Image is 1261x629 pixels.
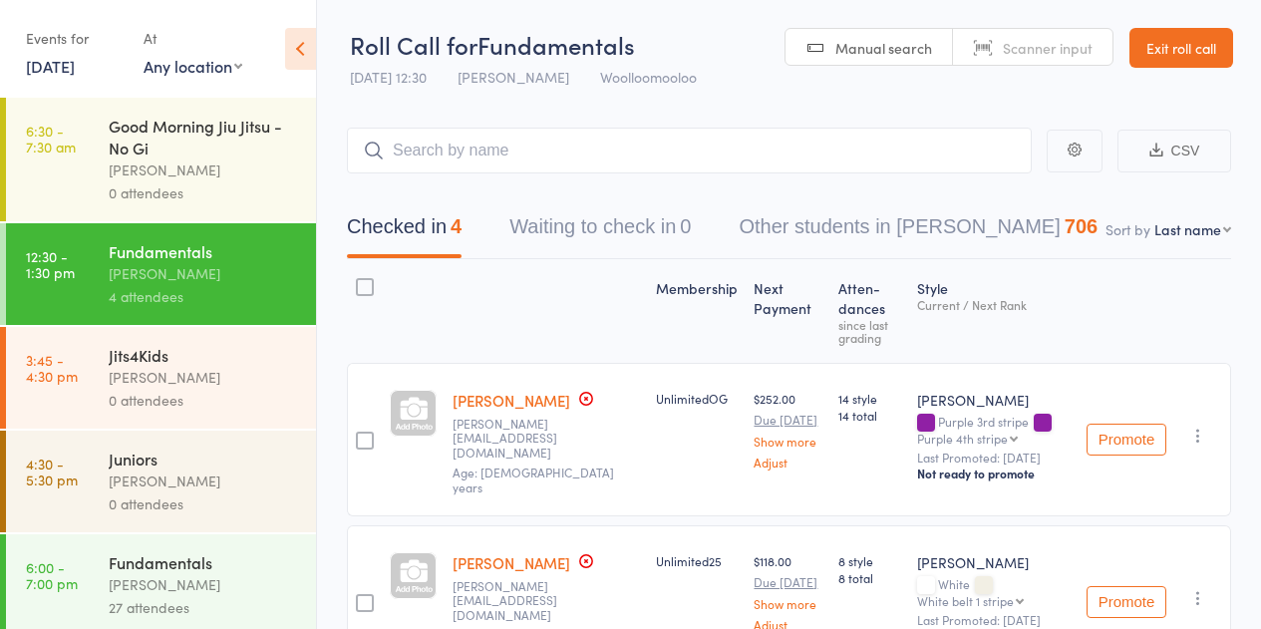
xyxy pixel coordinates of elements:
[1087,424,1166,456] button: Promote
[6,98,316,221] a: 6:30 -7:30 amGood Morning Jiu Jitsu - No Gi[PERSON_NAME]0 attendees
[109,573,299,596] div: [PERSON_NAME]
[509,205,691,258] button: Waiting to check in0
[26,248,75,280] time: 12:30 - 1:30 pm
[917,298,1071,311] div: Current / Next Rank
[350,28,477,61] span: Roll Call for
[109,389,299,412] div: 0 attendees
[26,123,76,155] time: 6:30 - 7:30 am
[26,559,78,591] time: 6:00 - 7:00 pm
[347,128,1032,173] input: Search by name
[917,415,1071,445] div: Purple 3rd stripe
[835,38,932,58] span: Manual search
[838,318,901,344] div: since last grading
[754,390,822,469] div: $252.00
[680,215,691,237] div: 0
[458,67,569,87] span: [PERSON_NAME]
[1087,586,1166,618] button: Promote
[1117,130,1231,172] button: CSV
[838,569,901,586] span: 8 total
[917,577,1071,607] div: White
[838,407,901,424] span: 14 total
[754,597,822,610] a: Show more
[656,552,738,569] div: Unlimited25
[917,432,1008,445] div: Purple 4th stripe
[6,327,316,429] a: 3:45 -4:30 pmJits4Kids[PERSON_NAME]0 attendees
[656,390,738,407] div: UnlimitedOG
[1129,28,1233,68] a: Exit roll call
[26,22,124,55] div: Events for
[477,28,635,61] span: Fundamentals
[648,268,746,354] div: Membership
[109,158,299,181] div: [PERSON_NAME]
[109,240,299,262] div: Fundamentals
[6,223,316,325] a: 12:30 -1:30 pmFundamentals[PERSON_NAME]4 attendees
[453,579,640,622] small: benjaminhart@live.com
[109,115,299,158] div: Good Morning Jiu Jitsu - No Gi
[144,55,242,77] div: Any location
[754,575,822,589] small: Due [DATE]
[754,435,822,448] a: Show more
[109,262,299,285] div: [PERSON_NAME]
[917,594,1014,607] div: White belt 1 stripe
[26,352,78,384] time: 3:45 - 4:30 pm
[109,470,299,492] div: [PERSON_NAME]
[451,215,462,237] div: 4
[838,552,901,569] span: 8 style
[26,456,78,487] time: 4:30 - 5:30 pm
[109,596,299,619] div: 27 attendees
[917,451,1071,465] small: Last Promoted: [DATE]
[109,492,299,515] div: 0 attendees
[746,268,830,354] div: Next Payment
[26,55,75,77] a: [DATE]
[350,67,427,87] span: [DATE] 12:30
[109,366,299,389] div: [PERSON_NAME]
[754,456,822,469] a: Adjust
[917,613,1071,627] small: Last Promoted: [DATE]
[6,431,316,532] a: 4:30 -5:30 pmJuniors[PERSON_NAME]0 attendees
[739,205,1098,258] button: Other students in [PERSON_NAME]706
[109,181,299,204] div: 0 attendees
[1065,215,1098,237] div: 706
[1003,38,1093,58] span: Scanner input
[109,551,299,573] div: Fundamentals
[144,22,242,55] div: At
[917,466,1071,481] div: Not ready to promote
[453,552,570,573] a: [PERSON_NAME]
[1105,219,1150,239] label: Sort by
[909,268,1079,354] div: Style
[109,344,299,366] div: Jits4Kids
[600,67,697,87] span: Woolloomooloo
[917,390,1071,410] div: [PERSON_NAME]
[453,417,640,460] small: Jeremiah_diestro@yahoo.com
[109,285,299,308] div: 4 attendees
[347,205,462,258] button: Checked in4
[838,390,901,407] span: 14 style
[1154,219,1221,239] div: Last name
[453,390,570,411] a: [PERSON_NAME]
[754,413,822,427] small: Due [DATE]
[109,448,299,470] div: Juniors
[453,464,614,494] span: Age: [DEMOGRAPHIC_DATA] years
[917,552,1071,572] div: [PERSON_NAME]
[830,268,909,354] div: Atten­dances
